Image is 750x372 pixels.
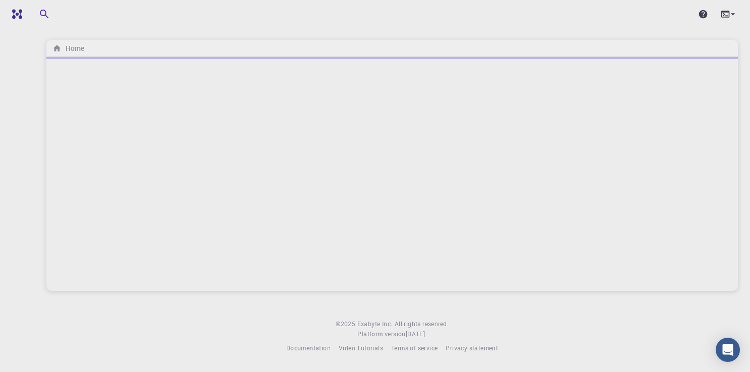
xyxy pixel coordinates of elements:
a: Terms of service [391,343,437,353]
a: Documentation [286,343,331,353]
span: [DATE] . [406,330,427,338]
img: logo [8,9,22,19]
span: Terms of service [391,344,437,352]
a: Privacy statement [446,343,498,353]
nav: breadcrumb [50,43,86,54]
span: Documentation [286,344,331,352]
span: All rights reserved. [395,319,449,329]
span: © 2025 [336,319,357,329]
div: Open Intercom Messenger [716,338,740,362]
a: Exabyte Inc. [357,319,393,329]
h6: Home [61,43,84,54]
span: Privacy statement [446,344,498,352]
span: Platform version [357,329,405,339]
span: Exabyte Inc. [357,320,393,328]
a: [DATE]. [406,329,427,339]
a: Video Tutorials [339,343,383,353]
span: Video Tutorials [339,344,383,352]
